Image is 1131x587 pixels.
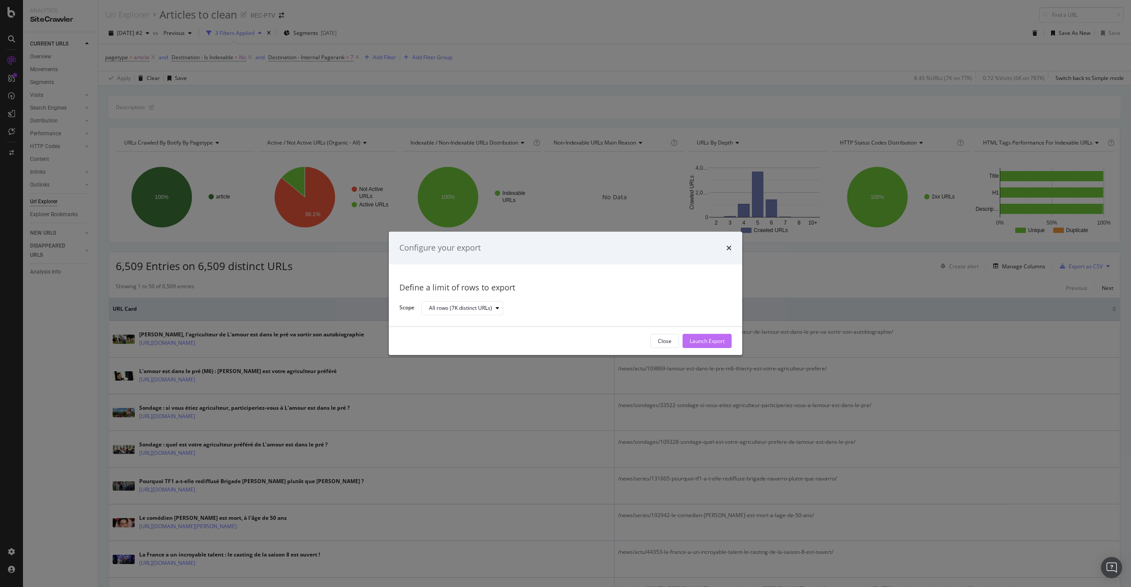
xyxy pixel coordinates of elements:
div: modal [389,232,742,355]
button: Launch Export [683,334,732,348]
div: Close [658,337,672,345]
button: All rows (7K distinct URLs) [421,301,503,315]
button: Close [650,334,679,348]
div: times [726,242,732,254]
label: Scope [399,304,414,314]
div: Define a limit of rows to export [399,282,732,293]
div: All rows (7K distinct URLs) [429,305,492,311]
div: Configure your export [399,242,481,254]
div: Launch Export [690,337,725,345]
div: Open Intercom Messenger [1101,557,1122,578]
